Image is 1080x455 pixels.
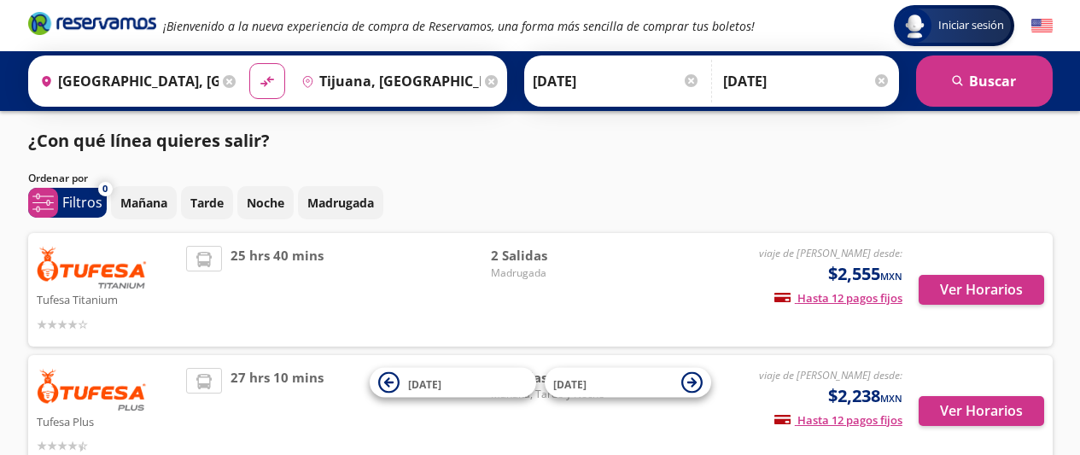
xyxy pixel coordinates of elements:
em: viaje de [PERSON_NAME] desde: [759,368,902,382]
span: 25 hrs 40 mins [231,246,324,334]
p: Filtros [62,192,102,213]
button: Noche [237,186,294,219]
p: ¿Con qué línea quieres salir? [28,128,270,154]
p: Tarde [190,194,224,212]
button: [DATE] [370,368,536,398]
button: 0Filtros [28,188,107,218]
button: Tarde [181,186,233,219]
span: [DATE] [408,376,441,391]
p: Madrugada [307,194,374,212]
button: English [1031,15,1053,37]
i: Brand Logo [28,10,156,36]
p: Tufesa Plus [37,411,178,431]
span: 0 [102,182,108,196]
p: Noche [247,194,284,212]
input: Buscar Origen [33,60,219,102]
p: Ordenar por [28,171,88,186]
img: Tufesa Plus [37,368,148,411]
button: [DATE] [545,368,711,398]
span: [DATE] [553,376,587,391]
button: Ver Horarios [919,275,1044,305]
em: ¡Bienvenido a la nueva experiencia de compra de Reservamos, una forma más sencilla de comprar tus... [163,18,755,34]
p: Mañana [120,194,167,212]
img: Tufesa Titanium [37,246,148,289]
a: Brand Logo [28,10,156,41]
button: Ver Horarios [919,396,1044,426]
input: Elegir Fecha [533,60,700,102]
span: Iniciar sesión [931,17,1011,34]
button: Buscar [916,55,1053,107]
button: Madrugada [298,186,383,219]
p: Tufesa Titanium [37,289,178,309]
input: Opcional [723,60,890,102]
small: MXN [880,392,902,405]
span: $2,238 [828,383,902,409]
button: Mañana [111,186,177,219]
small: MXN [880,270,902,283]
input: Buscar Destino [295,60,481,102]
span: Hasta 12 pagos fijos [774,412,902,428]
span: Madrugada [491,265,610,281]
span: Hasta 12 pagos fijos [774,290,902,306]
span: 2 Salidas [491,246,610,265]
em: viaje de [PERSON_NAME] desde: [759,246,902,260]
span: $2,555 [828,261,902,287]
